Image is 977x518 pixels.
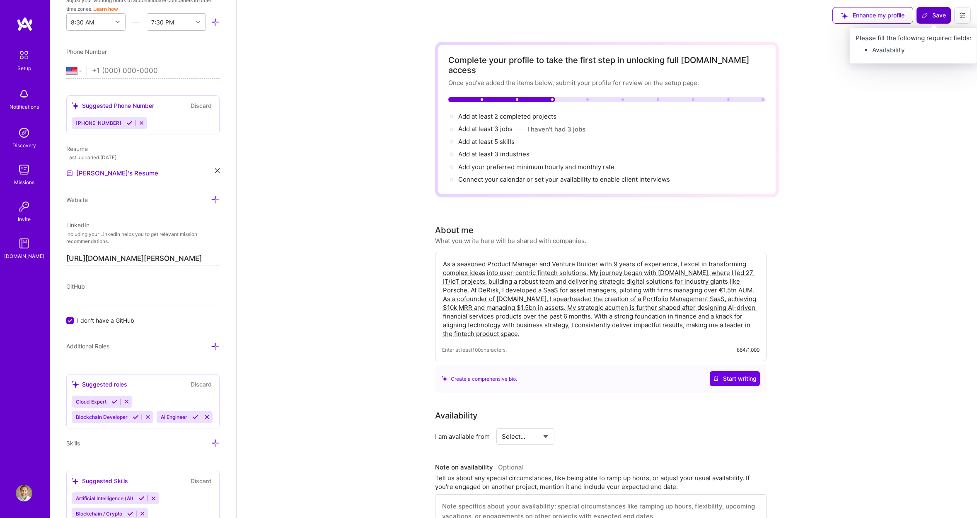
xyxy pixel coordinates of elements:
i: icon Chevron [116,20,120,24]
button: Discard [188,379,214,389]
i: Accept [133,414,139,420]
i: Reject [123,399,130,405]
div: Suggested Phone Number [72,101,154,110]
div: Suggested Skills [72,477,128,485]
div: Discovery [12,141,36,150]
span: Connect your calendar or set your availability to enable client interviews [458,175,670,183]
i: Reject [139,511,145,517]
span: Optional [498,463,524,471]
img: bell [16,86,32,102]
span: Website [66,196,88,203]
div: Complete your profile to take the first step in unlocking full [DOMAIN_NAME] access [448,55,766,75]
i: icon SuggestedTeams [72,102,79,109]
button: Start writing [710,371,760,386]
i: Reject [138,120,145,126]
img: guide book [16,235,32,252]
span: LinkedIn [66,221,89,229]
i: icon SuggestedTeams [72,381,79,388]
img: teamwork [16,161,32,178]
i: icon Close [215,168,220,173]
p: Including your LinkedIn helps you to get relevant mission recommendations. [66,231,220,245]
span: Resume [66,145,88,152]
button: Learn how [93,5,118,13]
a: User Avatar [14,485,34,501]
div: Availability [435,409,477,422]
div: Last uploaded: [DATE] [66,153,220,162]
div: Tell us about any special circumstances, like being able to ramp up hours, or adjust your usual a... [435,474,767,491]
span: Artificial Intelligence (AI) [76,495,133,501]
img: setup [15,46,33,64]
i: Accept [192,414,198,420]
span: Add at least 3 jobs [458,125,513,133]
div: 7:30 PM [151,18,174,27]
img: Resume [66,170,73,177]
i: icon CrystalBallWhite [713,376,719,382]
img: logo [17,17,33,32]
i: icon HorizontalInLineDivider [132,18,140,27]
span: Skills [66,440,80,447]
div: I am available from [435,432,490,441]
span: Phone Number [66,48,107,55]
span: Blockchain / Crypto [76,511,122,517]
span: Enter at least 100 characters. [442,345,507,354]
span: Add at least 2 completed projects [458,112,556,120]
img: Invite [16,198,32,215]
span: Additional Roles [66,343,109,350]
button: Save [917,7,951,24]
a: [PERSON_NAME]'s Resume [66,168,158,178]
button: I haven't had 3 jobs [527,125,585,134]
span: [PHONE_NUMBER] [76,120,121,126]
span: Add your preferred minimum hourly and monthly rate [458,163,614,171]
button: Discard [188,476,214,486]
i: Accept [126,120,133,126]
div: [DOMAIN_NAME] [4,252,44,260]
i: icon SuggestedTeams [442,376,447,382]
span: Add at least 3 industries [458,150,530,158]
div: 864/1,000 [737,345,759,354]
i: icon Chevron [196,20,200,24]
span: Start writing [713,375,757,383]
div: Setup [17,64,31,73]
img: User Avatar [16,485,32,501]
div: What you write here will be shared with companies. [435,236,586,245]
div: Create a comprehensive bio. [442,375,517,383]
i: Reject [145,414,151,420]
span: GitHub [66,283,85,290]
i: Accept [127,511,133,517]
span: AI Engineer [161,414,187,420]
div: Once you’ve added the items below, submit your profile for review on the setup page. [448,78,766,87]
span: Blockchain Developer [76,414,128,420]
span: Save [921,11,946,19]
div: Missions [14,178,34,187]
div: Note on availability [435,461,524,474]
span: I don't have a GitHub [77,316,134,325]
span: Cloud Expert [76,399,106,405]
div: About me [435,224,474,236]
span: Add at least 5 skills [458,138,515,146]
div: Notifications [10,102,39,111]
i: Accept [111,399,118,405]
img: discovery [16,124,32,141]
i: Reject [204,414,210,420]
div: Suggested roles [72,380,127,389]
div: 8:30 AM [71,18,94,27]
button: Discard [188,101,214,110]
textarea: As a seasoned Product Manager and Venture Builder with 9 years of experience, I excel in transfor... [442,259,759,339]
i: icon SuggestedTeams [72,478,79,485]
i: Accept [138,495,145,501]
input: +1 (000) 000-0000 [92,59,220,83]
i: Reject [150,495,157,501]
div: Invite [18,215,31,224]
